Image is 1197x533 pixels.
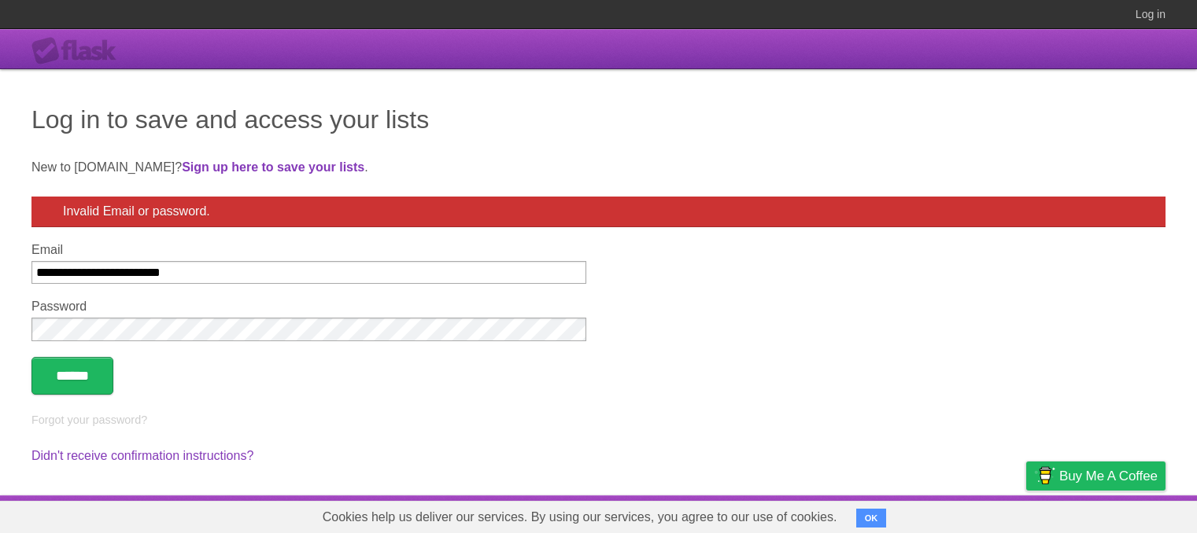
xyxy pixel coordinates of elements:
a: Developers [869,499,933,529]
a: About [817,499,850,529]
button: OK [856,509,887,527]
div: Flask [31,37,126,65]
a: Privacy [1006,499,1047,529]
a: Sign up here to save your lists [182,160,364,174]
a: Didn't receive confirmation instructions? [31,449,253,462]
a: Buy me a coffee [1026,461,1166,491]
span: Buy me a coffee [1059,462,1158,490]
p: New to [DOMAIN_NAME]? . [31,158,1166,177]
a: Forgot your password? [31,414,147,426]
img: Buy me a coffee [1034,462,1055,489]
h1: Log in to save and access your lists [31,101,1166,138]
span: Cookies help us deliver our services. By using our services, you agree to our use of cookies. [307,502,853,533]
a: Suggest a feature [1066,499,1166,529]
label: Password [31,300,586,314]
label: Email [31,243,586,257]
a: Terms [952,499,987,529]
div: Invalid Email or password. [31,197,1166,227]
